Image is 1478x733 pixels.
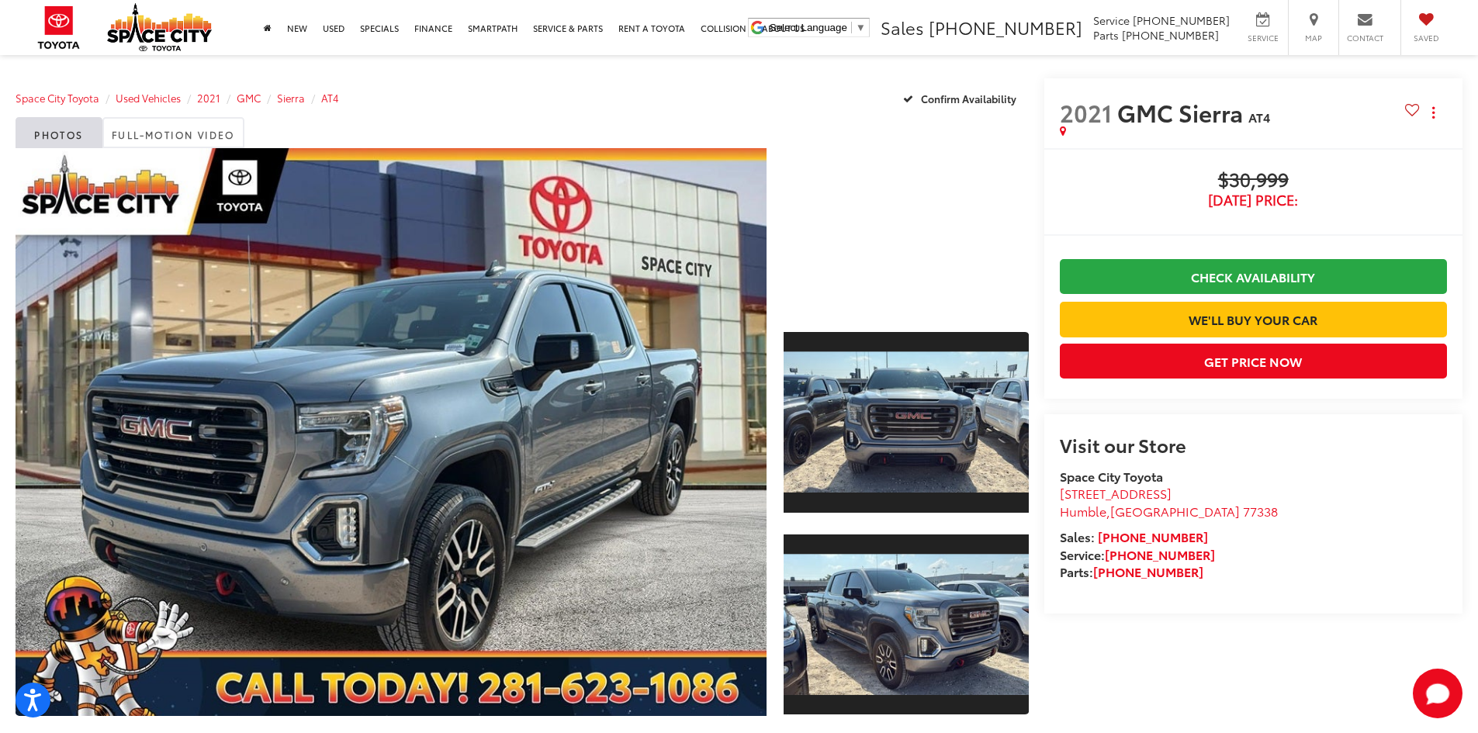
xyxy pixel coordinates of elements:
a: Expand Photo 1 [784,330,1029,514]
span: Contact [1347,33,1383,43]
a: Expand Photo 2 [784,533,1029,717]
span: Map [1296,33,1331,43]
button: Actions [1420,99,1447,126]
span: Service [1093,12,1130,28]
button: Confirm Availability [895,85,1029,112]
span: , [1060,502,1278,520]
span: Humble [1060,502,1106,520]
span: ▼ [856,22,866,33]
span: Parts [1093,27,1119,43]
span: Select Language [770,22,847,33]
span: dropdown dots [1432,106,1435,119]
a: AT4 [321,91,339,105]
span: Sales [881,15,924,40]
span: [STREET_ADDRESS] [1060,484,1172,502]
a: Full-Motion Video [102,117,244,148]
span: GMC Sierra [1117,95,1248,129]
span: Service [1245,33,1280,43]
strong: Space City Toyota [1060,467,1163,485]
strong: Service: [1060,545,1215,563]
span: Confirm Availability [921,92,1016,105]
span: $30,999 [1060,169,1447,192]
a: Check Availability [1060,259,1447,294]
div: View Full-Motion Video [784,148,1029,312]
span: 2021 [1060,95,1112,129]
strong: Parts: [1060,562,1203,580]
span: AT4 [1248,108,1270,126]
a: Photos [16,117,102,148]
span: [DATE] Price: [1060,192,1447,208]
a: [STREET_ADDRESS] Humble,[GEOGRAPHIC_DATA] 77338 [1060,484,1278,520]
span: [PHONE_NUMBER] [1122,27,1219,43]
span: Saved [1409,33,1443,43]
img: 2021 GMC Sierra AT4 [781,554,1030,694]
a: Space City Toyota [16,91,99,105]
a: Sierra [277,91,305,105]
span: [PHONE_NUMBER] [1133,12,1230,28]
button: Toggle Chat Window [1413,669,1462,718]
span: 77338 [1243,502,1278,520]
a: Select Language​ [770,22,866,33]
a: [PHONE_NUMBER] [1093,562,1203,580]
a: [PHONE_NUMBER] [1105,545,1215,563]
span: [PHONE_NUMBER] [929,15,1082,40]
span: ​ [851,22,852,33]
img: 2021 GMC Sierra AT4 [781,351,1030,492]
img: Space City Toyota [107,3,212,51]
a: [PHONE_NUMBER] [1098,527,1208,545]
a: We'll Buy Your Car [1060,302,1447,337]
a: Expand Photo 0 [16,148,767,716]
svg: Start Chat [1413,669,1462,718]
a: 2021 [197,91,220,105]
img: 2021 GMC Sierra AT4 [8,145,774,719]
button: Get Price Now [1060,344,1447,379]
span: [GEOGRAPHIC_DATA] [1110,502,1240,520]
a: Used Vehicles [116,91,181,105]
a: GMC [237,91,261,105]
span: Sales: [1060,527,1095,545]
h2: Visit our Store [1060,434,1447,455]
